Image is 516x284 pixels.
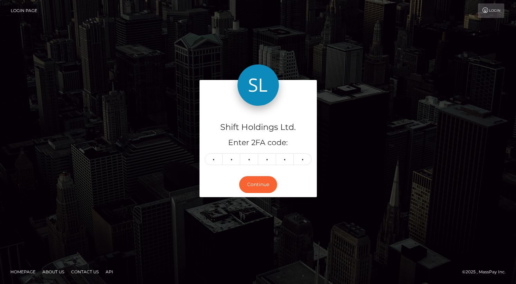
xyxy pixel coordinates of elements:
a: About Us [40,266,67,277]
div: © 2025 , MassPay Inc. [462,268,511,276]
a: Homepage [8,266,38,277]
img: Shift Holdings Ltd. [237,64,279,106]
a: Login [478,3,504,18]
a: Login Page [11,3,37,18]
button: Continue [239,176,277,193]
a: API [103,266,116,277]
h5: Enter 2FA code: [205,138,312,148]
a: Contact Us [68,266,101,277]
h4: Shift Holdings Ltd. [205,121,312,133]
